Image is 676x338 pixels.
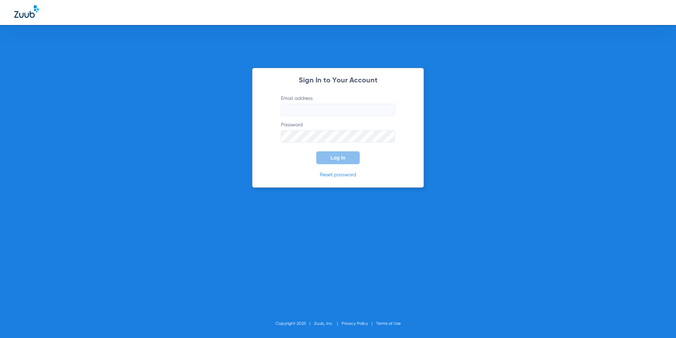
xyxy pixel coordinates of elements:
[281,121,395,142] label: Password
[281,130,395,142] input: Password
[281,104,395,116] input: Email address
[276,320,314,327] li: Copyright 2025
[376,322,401,326] a: Terms of Use
[270,77,406,84] h2: Sign In to Your Account
[316,151,360,164] button: Log In
[281,95,395,116] label: Email address
[14,5,39,18] img: Zuub Logo
[331,155,345,161] span: Log In
[342,322,368,326] a: Privacy Policy
[320,172,356,177] a: Reset password
[314,320,342,327] li: Zuub, Inc.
